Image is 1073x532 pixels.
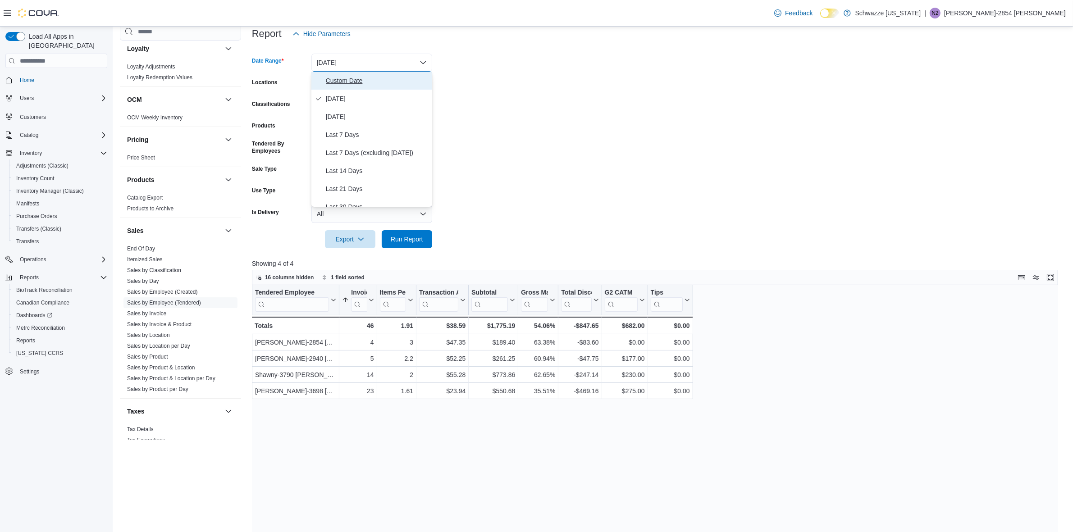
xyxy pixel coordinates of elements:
[604,289,637,312] div: G2 CATM
[127,135,148,144] h3: Pricing
[127,226,144,235] h3: Sales
[2,110,111,123] button: Customers
[13,223,65,234] a: Transfers (Classic)
[289,25,354,43] button: Hide Parameters
[127,95,221,104] button: OCM
[127,375,215,382] a: Sales by Product & Location per Day
[342,337,374,348] div: 4
[127,205,174,212] span: Products to Archive
[252,79,278,86] label: Locations
[127,277,159,285] span: Sales by Day
[127,74,192,81] span: Loyalty Redemption Values
[521,386,555,396] div: 35.51%
[13,173,58,184] a: Inventory Count
[13,335,107,346] span: Reports
[521,320,555,331] div: 54.06%
[20,274,39,281] span: Reports
[13,236,107,247] span: Transfers
[471,353,515,364] div: $261.25
[13,236,42,247] a: Transfers
[127,267,181,273] a: Sales by Classification
[9,322,111,334] button: Metrc Reconciliation
[650,289,682,312] div: Tips
[2,147,111,159] button: Inventory
[1045,272,1056,283] button: Enter fullscreen
[13,323,107,333] span: Metrc Reconciliation
[650,369,689,380] div: $0.00
[127,64,175,70] a: Loyalty Adjustments
[2,129,111,141] button: Catalog
[127,375,215,382] span: Sales by Product & Location per Day
[13,198,43,209] a: Manifests
[127,386,188,392] a: Sales by Product per Day
[127,205,174,212] a: Products to Archive
[127,194,163,201] span: Catalog Export
[252,165,277,173] label: Sale Type
[521,289,548,297] div: Gross Margin
[9,159,111,172] button: Adjustments (Classic)
[127,364,195,371] span: Sales by Product & Location
[342,386,374,396] div: 23
[127,310,166,317] span: Sales by Invoice
[820,9,839,18] input: Dark Mode
[127,426,154,433] span: Tax Details
[127,256,163,263] span: Itemized Sales
[9,197,111,210] button: Manifests
[342,320,374,331] div: 46
[16,366,107,377] span: Settings
[379,353,413,364] div: 2.2
[326,147,429,158] span: Last 7 Days (excluding [DATE])
[379,386,413,396] div: 1.61
[127,437,165,443] a: Tax Exemptions
[120,152,241,167] div: Pricing
[16,75,38,86] a: Home
[303,29,351,38] span: Hide Parameters
[9,172,111,185] button: Inventory Count
[604,320,644,331] div: $682.00
[650,289,682,297] div: Tips
[127,407,145,416] h3: Taxes
[127,63,175,70] span: Loyalty Adjustments
[16,162,68,169] span: Adjustments (Classic)
[127,44,149,53] h3: Loyalty
[1016,272,1027,283] button: Keyboard shortcuts
[127,300,201,306] a: Sales by Employee (Tendered)
[9,296,111,309] button: Canadian Compliance
[311,54,432,72] button: [DATE]
[351,289,366,312] div: Invoices Sold
[785,9,813,18] span: Feedback
[127,155,155,161] a: Price Sheet
[379,337,413,348] div: 3
[13,160,107,171] span: Adjustments (Classic)
[650,320,689,331] div: $0.00
[255,337,336,348] div: [PERSON_NAME]-2854 [PERSON_NAME]
[127,154,155,161] span: Price Sheet
[331,274,365,281] span: 1 field sorted
[127,332,170,338] a: Sales by Location
[382,230,432,248] button: Run Report
[16,350,63,357] span: [US_STATE] CCRS
[252,272,318,283] button: 16 columns hidden
[521,369,555,380] div: 62.65%
[16,112,50,123] a: Customers
[127,321,192,327] a: Sales by Invoice & Product
[326,129,429,140] span: Last 7 Days
[9,284,111,296] button: BioTrack Reconciliation
[16,324,65,332] span: Metrc Reconciliation
[13,186,107,196] span: Inventory Manager (Classic)
[127,195,163,201] a: Catalog Export
[342,289,374,312] button: Invoices Sold
[13,186,87,196] a: Inventory Manager (Classic)
[379,289,406,312] div: Items Per Transaction
[20,95,34,102] span: Users
[13,310,107,321] span: Dashboards
[471,289,515,312] button: Subtotal
[471,289,508,312] div: Subtotal
[650,386,689,396] div: $0.00
[2,92,111,105] button: Users
[120,243,241,398] div: Sales
[521,337,555,348] div: 63.38%
[521,353,555,364] div: 60.94%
